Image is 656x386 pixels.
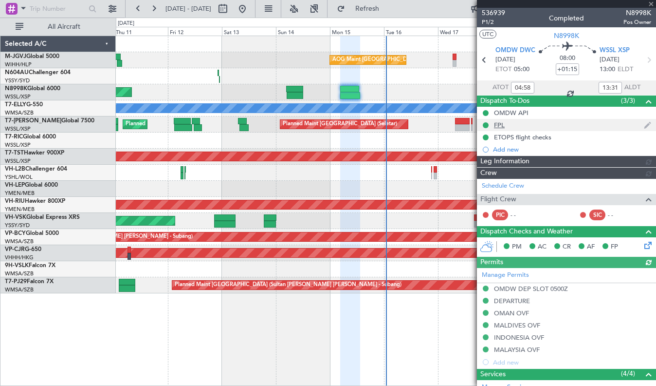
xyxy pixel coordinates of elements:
[563,242,571,252] span: CR
[11,19,106,35] button: All Aircraft
[494,109,528,117] div: OMDW API
[479,30,496,39] button: UTC
[5,286,34,293] a: WMSA/SZB
[621,96,635,106] span: (3/3)
[495,55,515,65] span: [DATE]
[5,109,34,116] a: WMSA/SZB
[5,247,41,252] a: VP-CJRG-650
[5,174,33,181] a: YSHL/WOL
[5,206,35,213] a: YMEN/MEB
[347,5,388,12] span: Refresh
[5,102,26,108] span: T7-ELLY
[5,247,25,252] span: VP-CJR
[5,270,34,277] a: WMSA/SZB
[5,263,55,269] a: 9H-VSLKFalcon 7X
[624,83,640,93] span: ALDT
[126,117,221,132] div: Planned Maint Dubai (Al Maktoum Intl)
[5,150,64,156] a: T7-TSTHawker 900XP
[5,263,29,269] span: 9H-VSLK
[5,254,34,261] a: VHHH/HKG
[384,27,438,36] div: Tue 16
[165,4,211,13] span: [DATE] - [DATE]
[480,369,506,380] span: Services
[5,134,56,140] a: T7-RICGlobal 6000
[5,182,58,188] a: VH-LEPGlobal 6000
[560,54,575,63] span: 08:00
[5,150,24,156] span: T7-TST
[5,182,25,188] span: VH-LEP
[5,190,35,197] a: YMEN/MEB
[5,93,31,100] a: WSSL/XSP
[276,27,330,36] div: Sun 14
[618,65,633,75] span: ELDT
[5,61,32,68] a: WIHH/HLP
[5,70,29,76] span: N604AU
[5,86,27,92] span: N8998K
[30,1,86,16] input: Trip Number
[5,198,25,204] span: VH-RIU
[5,70,71,76] a: N604AUChallenger 604
[480,226,573,237] span: Dispatch Checks and Weather
[621,368,635,379] span: (4/4)
[494,121,505,129] div: FPL
[514,65,529,75] span: 05:00
[438,27,492,36] div: Wed 17
[5,86,60,92] a: N8998KGlobal 6000
[623,8,651,18] span: N8998K
[611,242,618,252] span: FP
[5,102,43,108] a: T7-ELLYG-550
[5,125,31,133] a: WSSL/XSP
[5,231,59,236] a: VP-BCYGlobal 5000
[5,214,26,220] span: VH-VSK
[554,31,579,41] span: N8998K
[114,27,168,36] div: Thu 11
[493,145,651,154] div: Add new
[644,121,651,130] img: edit
[5,238,34,245] a: WMSA/SZB
[587,242,595,252] span: AF
[5,141,31,149] a: WSSL/XSP
[168,27,222,36] div: Fri 12
[494,133,551,141] div: ETOPS flight checks
[5,157,31,165] a: WSSL/XSP
[5,198,65,204] a: VH-RIUHawker 800XP
[5,118,61,124] span: T7-[PERSON_NAME]
[600,55,620,65] span: [DATE]
[549,13,584,23] div: Completed
[5,214,80,220] a: VH-VSKGlobal Express XRS
[482,8,505,18] span: 536939
[283,117,397,132] div: Planned Maint [GEOGRAPHIC_DATA] (Seletar)
[5,118,94,124] a: T7-[PERSON_NAME]Global 7500
[600,65,615,75] span: 13:00
[482,18,505,26] span: P1/2
[5,231,26,236] span: VP-BCY
[5,279,27,285] span: T7-PJ29
[332,53,446,67] div: AOG Maint [GEOGRAPHIC_DATA] (Halim Intl)
[5,54,26,59] span: M-JGVJ
[5,134,23,140] span: T7-RIC
[25,23,103,30] span: All Aircraft
[5,166,25,172] span: VH-L2B
[5,166,67,172] a: VH-L2BChallenger 604
[492,83,509,93] span: ATOT
[5,222,30,229] a: YSSY/SYD
[5,279,54,285] a: T7-PJ29Falcon 7X
[222,27,276,36] div: Sat 13
[5,54,59,59] a: M-JGVJGlobal 5000
[480,96,529,107] span: Dispatch To-Dos
[332,1,391,17] button: Refresh
[623,18,651,26] span: Pos Owner
[538,242,547,252] span: AC
[175,278,401,292] div: Planned Maint [GEOGRAPHIC_DATA] (Sultan [PERSON_NAME] [PERSON_NAME] - Subang)
[495,46,535,56] span: OMDW DWC
[512,242,522,252] span: PM
[118,19,134,28] div: [DATE]
[5,77,30,84] a: YSSY/SYD
[495,65,511,75] span: ETOT
[330,27,384,36] div: Mon 15
[600,46,630,56] span: WSSL XSP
